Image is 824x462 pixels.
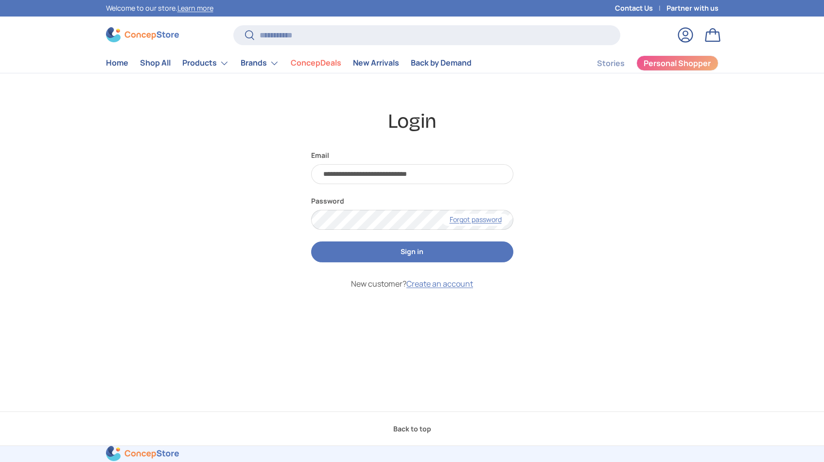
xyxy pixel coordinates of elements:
[615,3,666,14] a: Contact Us
[311,150,513,160] label: Email
[106,108,719,135] h1: Login
[106,53,128,72] a: Home
[106,27,179,42] img: ConcepStore
[644,59,711,67] span: Personal Shopper
[311,301,513,371] iframe: Social Login
[311,196,513,206] label: Password
[311,241,513,262] button: Sign in
[182,53,229,73] a: Products
[636,55,719,71] a: Personal Shopper
[406,278,473,289] a: Create an account
[574,53,719,73] nav: Secondary
[353,53,399,72] a: New Arrivals
[241,53,279,73] a: Brands
[140,53,171,72] a: Shop All
[597,54,625,73] a: Stories
[442,214,509,226] a: Forgot password
[106,53,472,73] nav: Primary
[411,53,472,72] a: Back by Demand
[176,53,235,73] summary: Products
[291,53,341,72] a: ConcepDeals
[177,3,213,13] a: Learn more
[235,53,285,73] summary: Brands
[106,3,213,14] p: Welcome to our store.
[311,278,513,290] p: New customer?
[666,3,719,14] a: Partner with us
